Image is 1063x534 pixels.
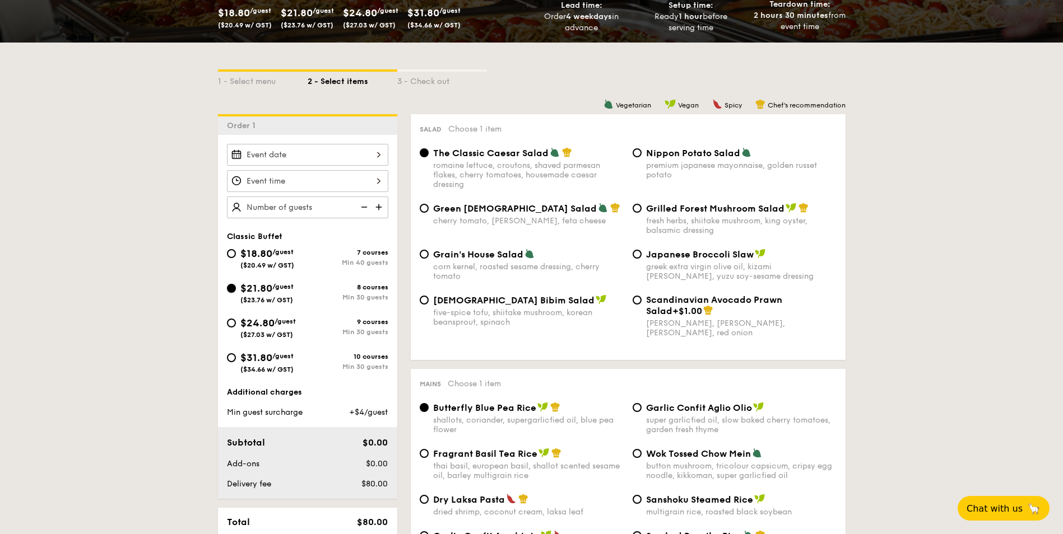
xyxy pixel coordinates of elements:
[669,1,713,10] span: Setup time:
[640,11,741,34] div: Ready before serving time
[407,7,439,19] span: $31.80
[218,72,308,87] div: 1 - Select menu
[308,353,388,360] div: 10 courses
[537,402,549,412] img: icon-vegan.f8ff3823.svg
[646,249,754,260] span: Japanese Broccoli Slaw
[227,121,260,130] span: Order 1
[227,353,236,362] input: $31.80/guest($34.66 w/ GST)10 coursesMin 30 guests
[420,495,429,504] input: Dry Laksa Pastadried shrimp, coconut cream, laksa leaf
[355,196,372,218] img: icon-reduce.1d2dbef1.svg
[227,387,388,398] div: Additional charges
[967,503,1023,514] span: Chat with us
[227,459,259,469] span: Add-ons
[227,318,236,327] input: $24.80/guest($27.03 w/ GST)9 coursesMin 30 guests
[633,403,642,412] input: Garlic Confit Aglio Oliosuper garlicfied oil, slow baked cherry tomatoes, garden fresh thyme
[313,7,334,15] span: /guest
[433,161,624,189] div: romaine lettuce, croutons, shaved parmesan flakes, cherry tomatoes, housemade caesar dressing
[633,204,642,213] input: Grilled Forest Mushroom Saladfresh herbs, shiitake mushroom, king oyster, balsamic dressing
[741,147,751,157] img: icon-vegetarian.fe4039eb.svg
[227,170,388,192] input: Event time
[433,461,624,480] div: thai basil, european basil, shallot scented sesame oil, barley multigrain rice
[1027,502,1041,515] span: 🦙
[566,12,612,21] strong: 4 weekdays
[799,203,809,213] img: icon-chef-hat.a58ddaea.svg
[506,494,516,504] img: icon-spicy.37a8142b.svg
[433,295,595,306] span: [DEMOGRAPHIC_DATA] Bibim Salad
[596,294,607,305] img: icon-vegan.f8ff3823.svg
[308,293,388,301] div: Min 30 guests
[550,402,560,412] img: icon-chef-hat.a58ddaea.svg
[366,459,388,469] span: $0.00
[754,11,828,20] strong: 2 hours 30 minutes
[725,101,742,109] span: Spicy
[433,216,624,226] div: cherry tomato, [PERSON_NAME], feta cheese
[272,352,294,360] span: /guest
[665,99,676,109] img: icon-vegan.f8ff3823.svg
[752,448,762,458] img: icon-vegetarian.fe4039eb.svg
[551,448,561,458] img: icon-chef-hat.a58ddaea.svg
[532,11,632,34] div: Order in advance
[240,317,275,329] span: $24.80
[646,415,837,434] div: super garlicfied oil, slow baked cherry tomatoes, garden fresh thyme
[633,449,642,458] input: Wok Tossed Chow Meinbutton mushroom, tricolour capsicum, cripsy egg noodle, kikkoman, super garli...
[420,125,442,133] span: Salad
[433,249,523,260] span: Grain's House Salad
[768,101,846,109] span: Chef's recommendation
[646,507,837,517] div: multigrain rice, roasted black soybean
[420,449,429,458] input: Fragrant Basil Tea Ricethai basil, european basil, shallot scented sesame oil, barley multigrain ...
[240,366,294,373] span: ($34.66 w/ GST)
[678,101,699,109] span: Vegan
[679,12,703,21] strong: 1 hour
[240,296,293,304] span: ($23.76 w/ GST)
[448,124,502,134] span: Choose 1 item
[672,306,702,316] span: +$1.00
[272,283,294,291] span: /guest
[646,318,837,338] div: [PERSON_NAME], [PERSON_NAME], [PERSON_NAME], red onion
[753,402,764,412] img: icon-vegan.f8ff3823.svg
[610,203,620,213] img: icon-chef-hat.a58ddaea.svg
[433,402,536,413] span: Butterfly Blue Pea Rice
[227,249,236,258] input: $18.80/guest($20.49 w/ GST)7 coursesMin 40 guests
[646,294,782,316] span: Scandinavian Avocado Prawn Salad
[227,284,236,293] input: $21.80/guest($23.76 w/ GST)8 coursesMin 30 guests
[240,247,272,260] span: $18.80
[433,262,624,281] div: corn kernel, roasted sesame dressing, cherry tomato
[272,248,294,256] span: /guest
[420,204,429,213] input: Green [DEMOGRAPHIC_DATA] Saladcherry tomato, [PERSON_NAME], feta cheese
[616,101,651,109] span: Vegetarian
[240,282,272,294] span: $21.80
[598,203,608,213] img: icon-vegetarian.fe4039eb.svg
[363,437,388,448] span: $0.00
[439,7,461,15] span: /guest
[633,495,642,504] input: Sanshoku Steamed Ricemultigrain rice, roasted black soybean
[750,10,850,32] div: from event time
[308,328,388,336] div: Min 30 guests
[646,461,837,480] div: button mushroom, tricolour capsicum, cripsy egg noodle, kikkoman, super garlicfied oil
[646,448,751,459] span: Wok Tossed Chow Mein
[433,415,624,434] div: shallots, coriander, supergarlicfied oil, blue pea flower
[958,496,1050,521] button: Chat with us🦙
[433,203,597,214] span: Green [DEMOGRAPHIC_DATA] Salad
[420,380,441,388] span: Mains
[308,318,388,326] div: 9 courses
[240,331,293,339] span: ($27.03 w/ GST)
[281,7,313,19] span: $21.80
[308,363,388,371] div: Min 30 guests
[407,21,461,29] span: ($34.66 w/ GST)
[250,7,271,15] span: /guest
[433,148,549,158] span: The Classic Caesar Salad
[240,352,272,364] span: $31.80
[308,249,388,256] div: 7 courses
[562,147,572,157] img: icon-chef-hat.a58ddaea.svg
[646,494,753,505] span: Sanshoku Steamed Rice
[633,148,642,157] input: Nippon Potato Saladpremium japanese mayonnaise, golden russet potato
[633,296,642,305] input: Scandinavian Avocado Prawn Salad+$1.00[PERSON_NAME], [PERSON_NAME], [PERSON_NAME], red onion
[227,144,388,166] input: Event date
[646,402,752,413] span: Garlic Confit Aglio Olio
[646,203,785,214] span: Grilled Forest Mushroom Salad
[343,7,377,19] span: $24.80
[227,196,388,218] input: Number of guests
[754,494,765,504] img: icon-vegan.f8ff3823.svg
[227,437,265,448] span: Subtotal
[539,448,550,458] img: icon-vegan.f8ff3823.svg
